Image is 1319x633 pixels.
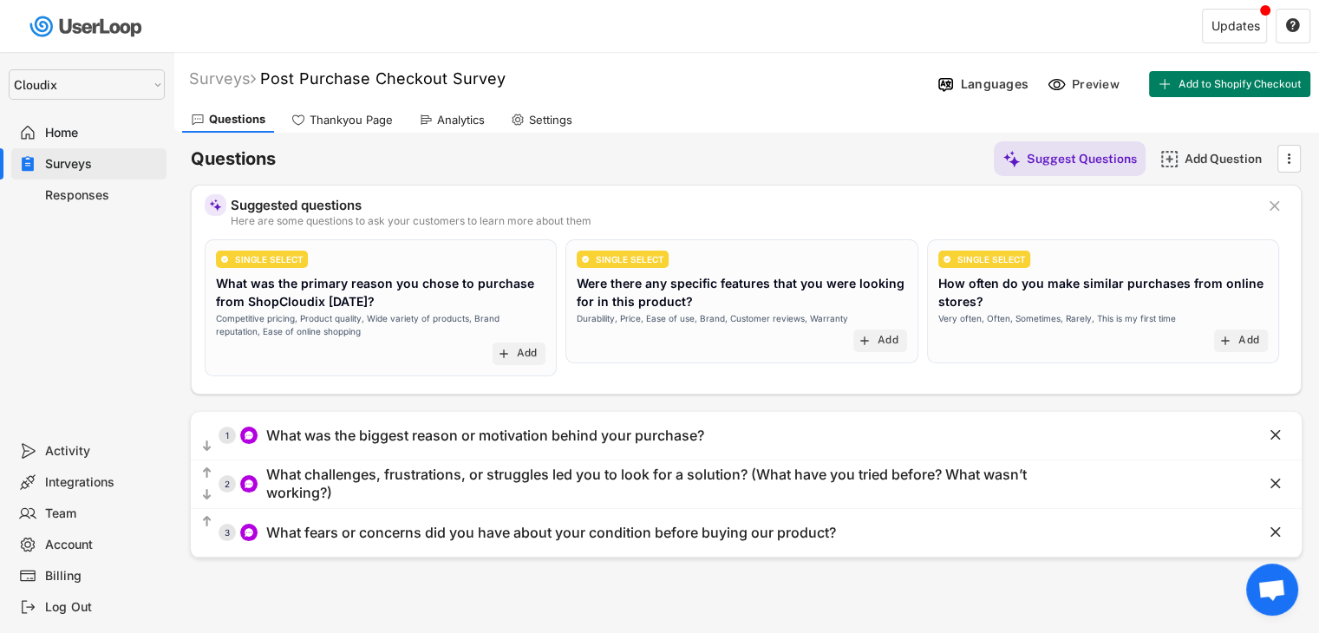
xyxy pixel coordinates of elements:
[1285,18,1301,34] button: 
[191,147,276,171] h6: Questions
[203,514,212,529] text: 
[231,199,1253,212] div: Suggested questions
[203,487,212,502] text: 
[45,443,160,460] div: Activity
[1027,151,1137,166] div: Suggest Questions
[231,216,1253,226] div: Here are some questions to ask your customers to learn more about them
[45,599,160,616] div: Log Out
[45,474,160,491] div: Integrations
[199,486,214,504] button: 
[45,506,160,522] div: Team
[1149,71,1310,97] button: Add to Shopify Checkout
[1160,150,1179,168] img: AddMajor.svg
[189,69,256,88] div: Surveys
[45,568,160,584] div: Billing
[219,480,236,488] div: 2
[203,439,212,454] text: 
[1211,20,1260,32] div: Updates
[219,431,236,440] div: 1
[1072,76,1124,92] div: Preview
[260,69,506,88] font: Post Purchase Checkout Survey
[1270,523,1281,541] text: 
[199,465,214,482] button: 
[203,466,212,480] text: 
[45,156,160,173] div: Surveys
[266,427,704,445] div: What was the biggest reason or motivation behind your purchase?
[310,113,393,127] div: Thankyou Page
[26,9,148,44] img: userloop-logo-01.svg
[497,347,511,361] button: add
[1267,475,1284,493] button: 
[938,312,1176,325] div: Very often, Often, Sometimes, Rarely, This is my first time
[1238,334,1259,348] div: Add
[45,187,160,204] div: Responses
[199,438,214,455] button: 
[1270,474,1281,493] text: 
[244,479,254,489] img: ConversationMinor.svg
[1179,79,1302,89] span: Add to Shopify Checkout
[938,274,1268,310] div: How often do you make similar purchases from online stores?
[1270,197,1280,215] text: 
[266,466,1086,502] div: What challenges, frustrations, or struggles led you to look for a solution? (What have you tried ...
[220,255,229,264] img: CircleTickMinorWhite.svg
[878,334,898,348] div: Add
[1267,427,1284,444] button: 
[596,255,664,264] div: SINGLE SELECT
[216,312,545,338] div: Competitive pricing, Product quality, Wide variety of products, Brand reputation, Ease of online ...
[961,76,1028,92] div: Languages
[1270,426,1281,444] text: 
[209,199,222,212] img: MagicMajor%20%28Purple%29.svg
[437,113,485,127] div: Analytics
[1246,564,1298,616] a: Open chat
[1002,150,1021,168] img: MagicMajor%20%28Purple%29.svg
[1218,334,1232,348] button: add
[1185,151,1271,166] div: Add Question
[937,75,955,94] img: Language%20Icon.svg
[858,334,872,348] button: add
[244,527,254,538] img: ConversationMinor.svg
[219,528,236,537] div: 3
[199,513,214,531] button: 
[957,255,1026,264] div: SINGLE SELECT
[1288,149,1291,167] text: 
[517,347,538,361] div: Add
[581,255,590,264] img: CircleTickMinorWhite.svg
[1266,198,1283,215] button: 
[529,113,572,127] div: Settings
[216,274,545,310] div: What was the primary reason you chose to purchase from ShopCloudix [DATE]?
[266,524,836,542] div: What fears or concerns did you have about your condition before buying our product?
[45,537,160,553] div: Account
[235,255,304,264] div: SINGLE SELECT
[577,274,906,310] div: Were there any specific features that you were looking for in this product?
[577,312,848,325] div: Durability, Price, Ease of use, Brand, Customer reviews, Warranty
[45,125,160,141] div: Home
[943,255,951,264] img: CircleTickMinorWhite.svg
[1280,146,1297,172] button: 
[209,112,265,127] div: Questions
[1286,17,1300,33] text: 
[1267,524,1284,541] button: 
[244,430,254,440] img: ConversationMinor.svg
